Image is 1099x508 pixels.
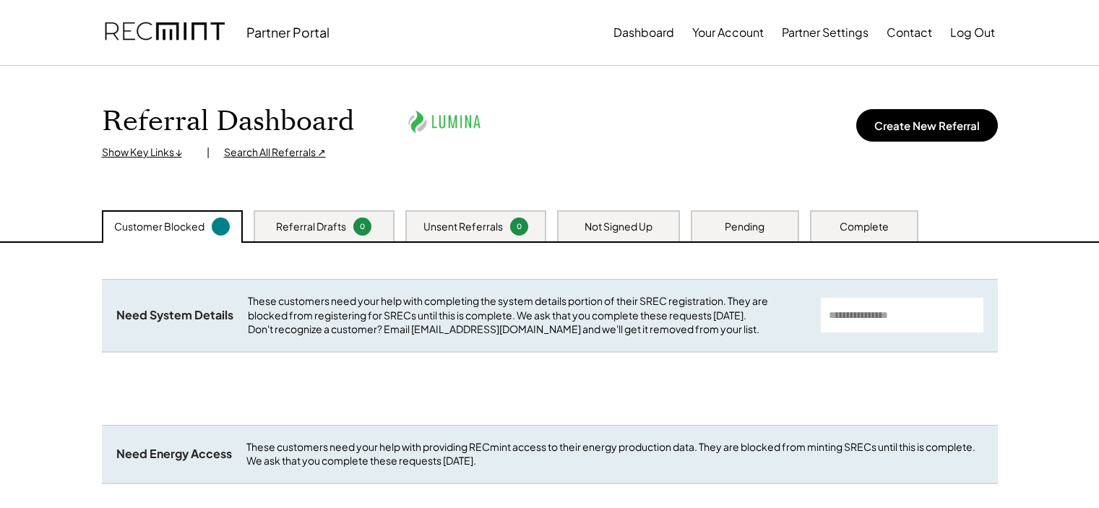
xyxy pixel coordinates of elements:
div: Show Key Links ↓ [102,145,192,160]
div: | [207,145,210,160]
button: Log Out [950,18,995,47]
img: lumina.png [405,102,484,142]
div: Pending [725,220,764,234]
button: Partner Settings [782,18,869,47]
div: 0 [355,221,369,232]
div: Search All Referrals ↗ [224,145,326,160]
button: Dashboard [613,18,674,47]
div: Need Energy Access [116,447,232,462]
div: Unsent Referrals [423,220,503,234]
div: These customers need your help with completing the system details portion of their SREC registrat... [248,294,806,337]
div: Not Signed Up [585,220,652,234]
h1: Referral Dashboard [102,105,354,139]
div: These customers need your help with providing RECmint access to their energy production data. The... [246,440,983,468]
div: Complete [840,220,889,234]
button: Contact [887,18,932,47]
div: 0 [512,221,526,232]
div: Need System Details [116,308,233,323]
div: Referral Drafts [276,220,346,234]
div: Customer Blocked [114,220,204,234]
img: recmint-logotype%403x.png [105,8,225,57]
button: Create New Referral [856,109,998,142]
button: Your Account [692,18,764,47]
div: Partner Portal [246,24,329,40]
